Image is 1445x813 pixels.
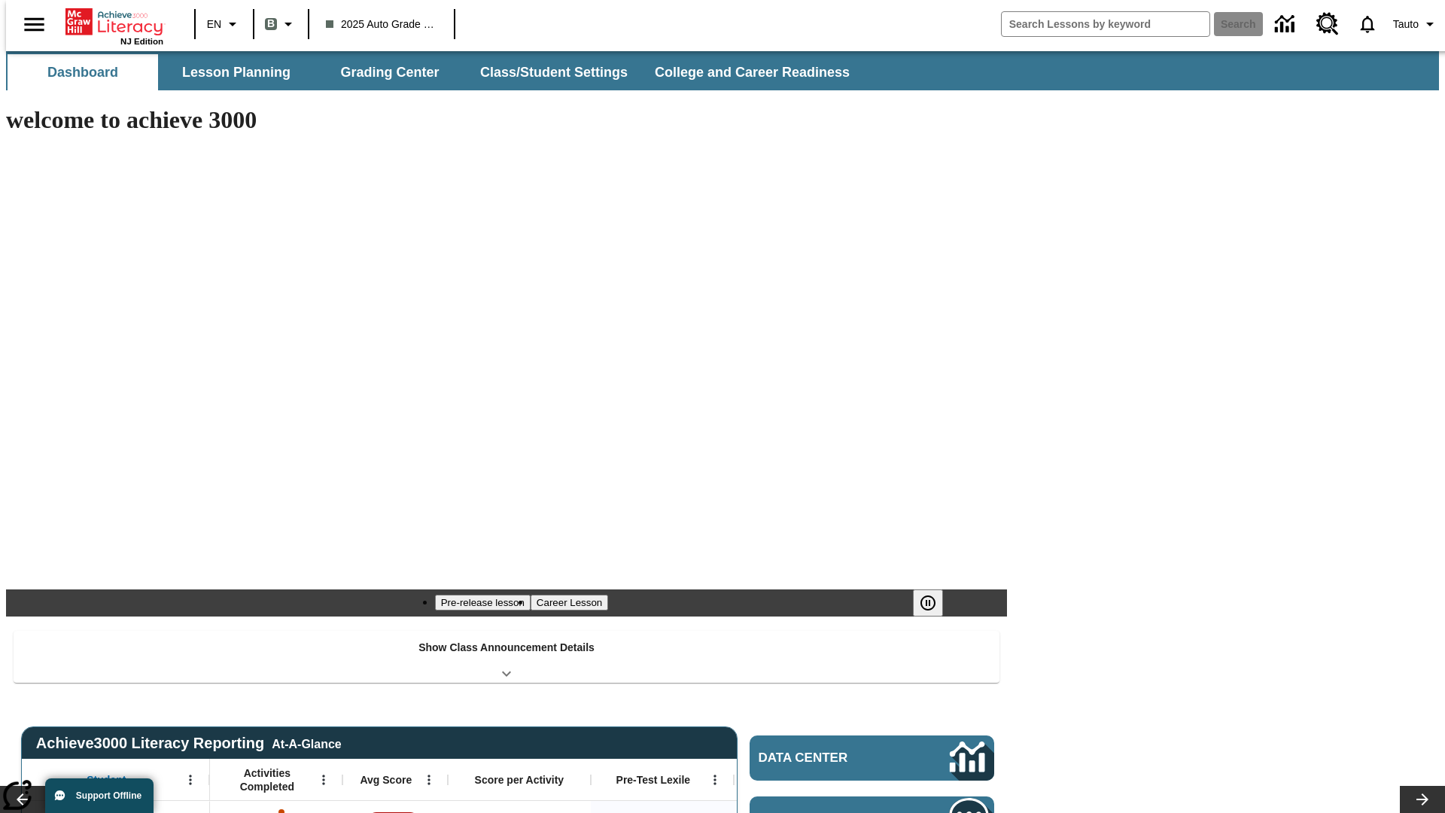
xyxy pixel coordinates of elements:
[6,54,863,90] div: SubNavbar
[468,54,640,90] button: Class/Student Settings
[913,589,958,617] div: Pause
[1266,4,1307,45] a: Data Center
[312,769,335,791] button: Open Menu
[259,11,303,38] button: Boost Class color is gray green. Change class color
[8,54,158,90] button: Dashboard
[120,37,163,46] span: NJ Edition
[326,17,437,32] span: 2025 Auto Grade 1 B
[36,735,342,752] span: Achieve3000 Literacy Reporting
[913,589,943,617] button: Pause
[1307,4,1348,44] a: Resource Center, Will open in new tab
[616,773,691,787] span: Pre-Test Lexile
[218,766,317,793] span: Activities Completed
[1387,11,1445,38] button: Profile/Settings
[6,106,1007,134] h1: welcome to achieve 3000
[1393,17,1419,32] span: Tauto
[643,54,862,90] button: College and Career Readiness
[267,14,275,33] span: B
[360,773,412,787] span: Avg Score
[179,769,202,791] button: Open Menu
[704,769,726,791] button: Open Menu
[1400,786,1445,813] button: Lesson carousel, Next
[14,631,999,683] div: Show Class Announcement Details
[750,735,994,781] a: Data Center
[759,751,899,766] span: Data Center
[435,595,531,611] button: Slide 1 Pre-release lesson
[207,17,221,32] span: EN
[1348,5,1387,44] a: Notifications
[76,790,141,801] span: Support Offline
[65,5,163,46] div: Home
[315,54,465,90] button: Grading Center
[45,778,154,813] button: Support Offline
[200,11,248,38] button: Language: EN, Select a language
[12,2,56,47] button: Open side menu
[161,54,312,90] button: Lesson Planning
[418,640,595,656] p: Show Class Announcement Details
[6,51,1439,90] div: SubNavbar
[475,773,564,787] span: Score per Activity
[6,12,220,26] body: Maximum 600 characters Press Escape to exit toolbar Press Alt + F10 to reach toolbar
[418,769,440,791] button: Open Menu
[272,735,341,751] div: At-A-Glance
[65,7,163,37] a: Home
[531,595,608,611] button: Slide 2 Career Lesson
[87,773,126,787] span: Student
[1002,12,1209,36] input: search field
